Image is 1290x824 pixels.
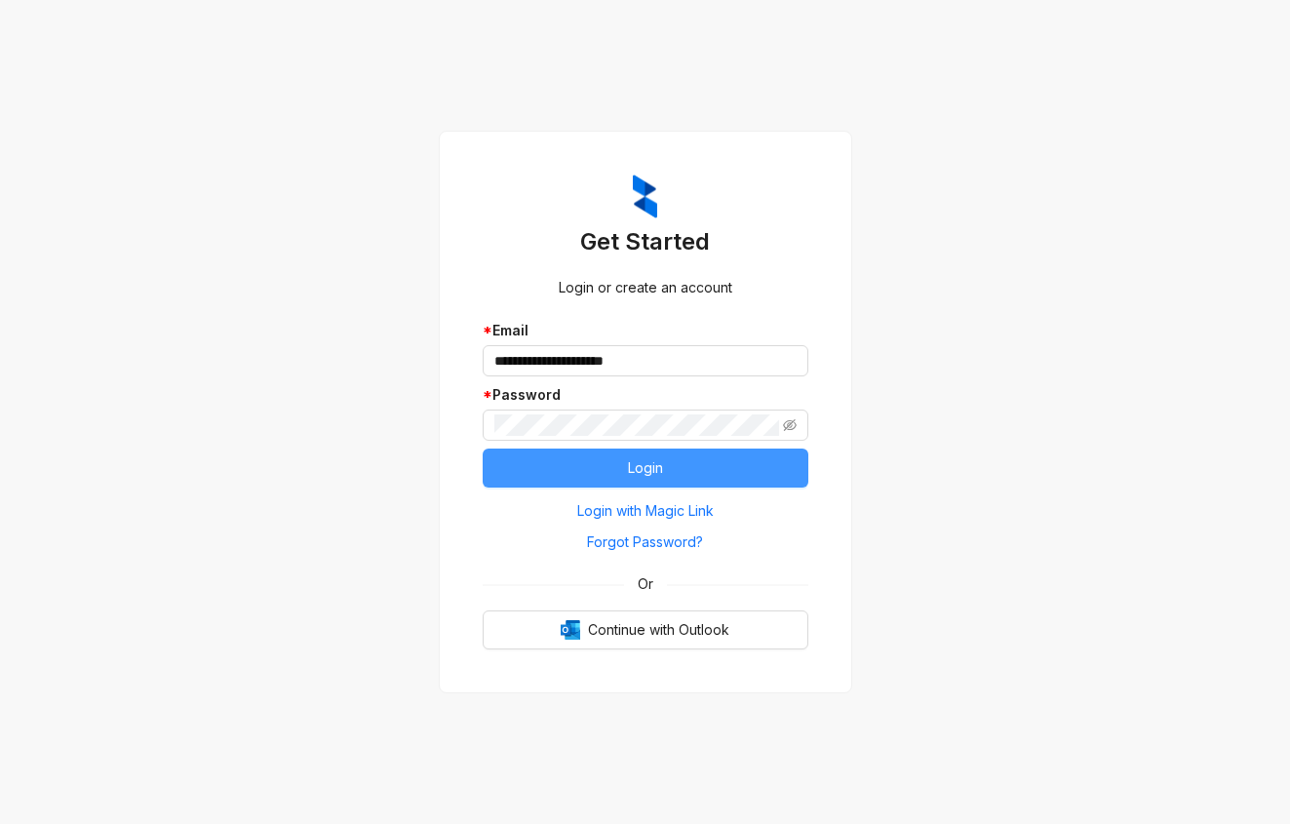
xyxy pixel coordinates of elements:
[577,500,714,522] span: Login with Magic Link
[587,531,703,553] span: Forgot Password?
[483,527,808,558] button: Forgot Password?
[561,620,580,640] img: Outlook
[588,619,729,641] span: Continue with Outlook
[483,384,808,406] div: Password
[483,320,808,341] div: Email
[633,175,657,219] img: ZumaIcon
[483,449,808,488] button: Login
[628,457,663,479] span: Login
[483,277,808,298] div: Login or create an account
[483,610,808,649] button: OutlookContinue with Outlook
[783,418,797,432] span: eye-invisible
[483,495,808,527] button: Login with Magic Link
[624,573,667,595] span: Or
[483,226,808,257] h3: Get Started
